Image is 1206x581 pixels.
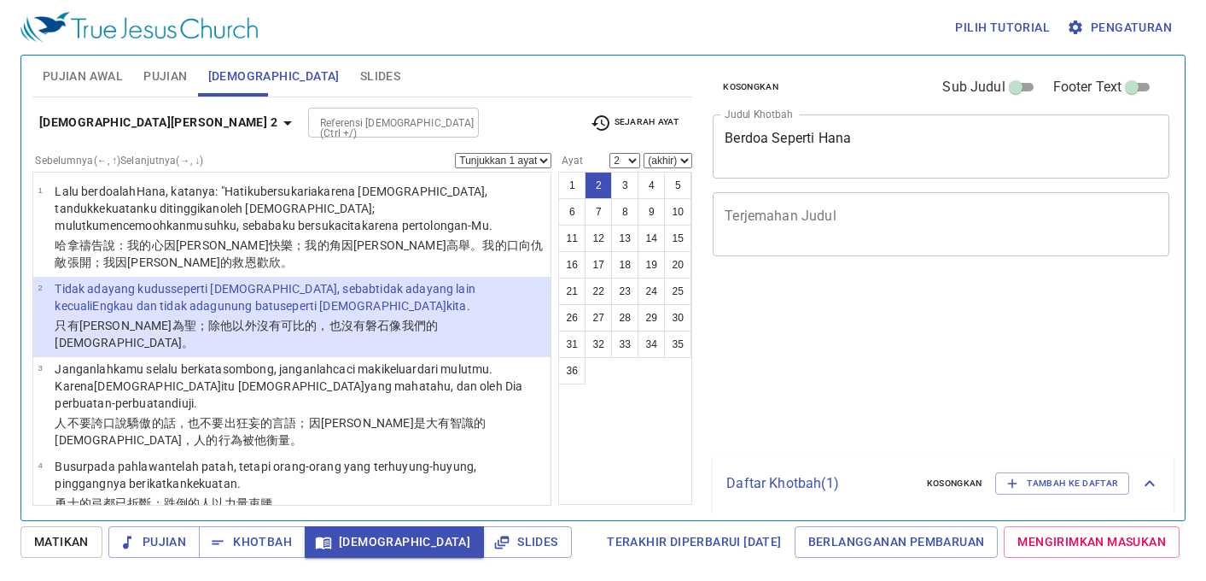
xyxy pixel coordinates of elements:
[927,476,982,491] span: Kosongkan
[290,433,302,447] wh8505: 。
[182,336,194,349] wh430: 。
[664,251,691,279] button: 20
[1006,476,1118,491] span: Tambah ke Daftar
[55,362,522,410] wh7235: sombong
[55,185,492,232] wh3068: , tanduk
[55,319,450,349] wh6918: ；除他以外沒有可比
[122,531,186,553] span: Pujian
[638,304,665,332] button: 29
[280,299,470,313] wh6697: seperti [DEMOGRAPHIC_DATA]
[808,531,985,553] span: Berlangganan Pembaruan
[182,433,303,447] wh430: ，人的行為
[558,304,586,332] button: 26
[591,113,679,133] span: Sejarah Ayat
[79,496,285,510] wh1368: 的弓
[638,251,665,279] button: 19
[257,255,293,269] wh3444: 歡欣
[39,112,277,133] b: [DEMOGRAPHIC_DATA][PERSON_NAME] 2
[638,225,665,252] button: 14
[55,202,492,232] wh7161: kekuatanku ditinggikan
[55,495,545,512] p: 勇士
[664,331,691,358] button: 35
[585,251,612,279] button: 17
[194,396,197,410] wh8505: .
[55,282,475,313] wh369: yang kudus
[795,526,999,558] a: Berlangganan Pembaruan
[713,77,789,97] button: Kosongkan
[272,496,284,510] wh247: 。
[55,379,522,410] wh410: itu [DEMOGRAPHIC_DATA]
[917,473,993,494] button: Kosongkan
[1063,12,1179,44] button: Pengaturan
[172,396,197,410] wh5949: diuji
[55,362,522,410] wh3808: caci maki
[91,255,293,269] wh7337: ；我因[PERSON_NAME]的救恩
[236,219,492,232] wh341: , sebab
[55,362,522,410] wh3318: dari mulutmu
[611,198,638,226] button: 8
[638,172,665,199] button: 4
[558,251,586,279] button: 16
[55,237,545,271] p: 哈拿
[955,17,1050,38] span: Pilih tutorial
[143,66,187,87] span: Pujian
[55,280,545,314] p: Tidak ada
[281,255,293,269] wh8055: 。
[305,526,484,558] button: [DEMOGRAPHIC_DATA]
[558,331,586,358] button: 31
[55,185,492,232] wh6419: Hana
[313,113,446,132] input: Type Bible Reference
[92,299,469,313] wh1115: Engkau dan tidak ada
[55,416,498,447] wh1364: 說
[210,299,469,313] wh369: gunung batu
[558,278,586,305] button: 21
[580,110,689,136] button: Sejarah Ayat
[55,319,450,349] wh3068: 為聖
[1070,17,1172,38] span: Pengaturan
[55,362,522,410] wh6277: keluar
[611,172,638,199] button: 3
[1004,526,1180,558] a: Mengirimkan Masukan
[55,460,476,490] wh1368: telah patah
[1053,77,1122,97] span: Footer Text
[55,362,522,410] wh408: kamu selalu berkata
[55,362,522,410] wh6310: . Karena
[713,455,1174,512] div: Daftar Khotbah(1)KosongkanTambah ke Daftar
[585,331,612,358] button: 32
[664,278,691,305] button: 25
[489,219,492,232] wh3444: .
[664,172,691,199] button: 5
[611,225,638,252] button: 13
[55,185,492,232] wh559: : "Hatiku
[360,66,400,87] span: Slides
[186,219,492,232] wh7337: musuhku
[607,531,781,553] span: Terakhir Diperbarui [DATE]
[558,225,586,252] button: 11
[585,278,612,305] button: 22
[611,304,638,332] button: 28
[55,416,498,447] wh1696: 驕傲
[55,416,498,447] wh7235: 誇口
[237,477,241,490] wh2428: .
[55,362,522,410] wh1364: , janganlah
[664,198,691,226] button: 10
[585,225,612,252] button: 12
[55,238,543,269] wh3820: 因[PERSON_NAME]
[103,496,284,510] wh7198: 都已折斷
[55,416,498,447] wh1364: 的話，也不要出
[664,304,691,332] button: 30
[199,526,306,558] button: Khotbah
[38,185,42,195] span: 1
[726,473,912,494] p: Daftar Khotbah ( 1 )
[600,526,788,558] a: Terakhir Diperbarui [DATE]
[275,219,492,232] wh3588: aku bersukacita
[55,282,475,313] wh6918: seperti [DEMOGRAPHIC_DATA]
[20,526,102,558] button: Matikan
[208,66,340,87] span: [DEMOGRAPHIC_DATA]
[32,107,305,138] button: [DEMOGRAPHIC_DATA][PERSON_NAME] 2
[558,357,586,384] button: 36
[43,66,123,87] span: Pujian Awal
[38,461,42,470] span: 4
[242,433,303,447] wh5949: 被他衡量
[212,496,284,510] wh3782: 以力量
